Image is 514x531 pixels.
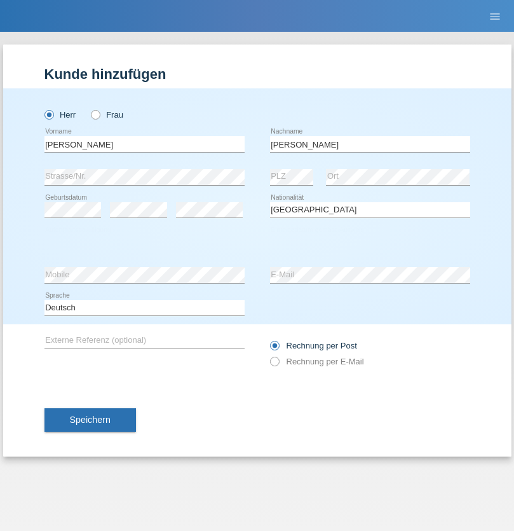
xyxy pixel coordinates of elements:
label: Rechnung per Post [270,341,357,350]
h1: Kunde hinzufügen [44,66,470,82]
label: Frau [91,110,123,120]
input: Herr [44,110,53,118]
label: Rechnung per E-Mail [270,357,364,366]
label: Herr [44,110,76,120]
input: Frau [91,110,99,118]
input: Rechnung per E-Mail [270,357,278,373]
a: menu [482,12,508,20]
i: menu [489,10,501,23]
button: Speichern [44,408,136,432]
input: Rechnung per Post [270,341,278,357]
span: Speichern [70,415,111,425]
